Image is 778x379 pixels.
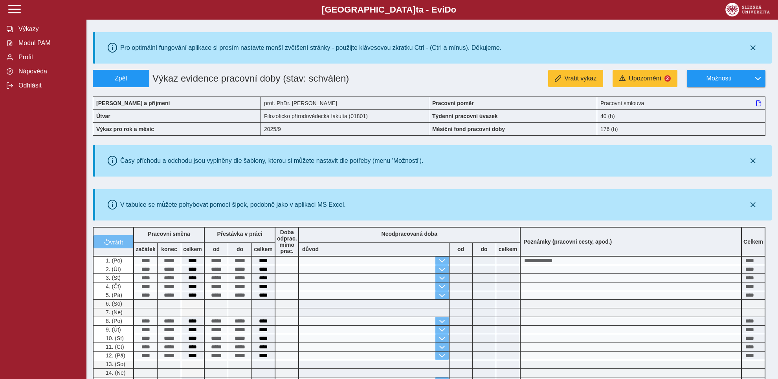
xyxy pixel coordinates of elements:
div: Časy příchodu a odchodu jsou vyplněny dle šablony, kterou si můžete nastavit dle potřeby (menu 'M... [120,157,424,164]
span: vrátit [110,239,123,245]
b: do [473,246,496,252]
b: Přestávka v práci [217,231,262,237]
span: Modul PAM [16,40,80,47]
span: 12. (Pá) [104,352,125,359]
b: Výkaz pro rok a měsíc [96,126,154,132]
div: V tabulce se můžete pohybovat pomocí šipek, podobně jako v aplikaci MS Excel. [120,201,346,208]
b: celkem [496,246,520,252]
b: Pracovní směna [148,231,190,237]
b: Týdenní pracovní úvazek [432,113,498,119]
span: 13. (So) [104,361,125,367]
span: 5. (Pá) [104,292,122,298]
b: Pracovní poměr [432,100,474,106]
div: prof. PhDr. [PERSON_NAME] [261,97,429,109]
span: 2 [664,75,671,82]
b: Poznámky (pracovní cesty, apod.) [521,239,615,245]
span: 6. (So) [104,301,122,307]
span: 11. (Čt) [104,344,124,350]
b: od [205,246,228,252]
span: Nápověda [16,68,80,75]
span: o [451,5,457,15]
b: Celkem [743,239,763,245]
b: od [450,246,472,252]
img: logo_web_su.png [725,3,770,16]
button: Vrátit výkaz [548,70,603,87]
b: Doba odprac. mimo prac. [277,229,297,254]
span: Možnosti [694,75,744,82]
span: 3. (St) [104,275,121,281]
b: celkem [181,246,204,252]
div: 2025/9 [261,122,429,136]
span: 4. (Čt) [104,283,121,290]
button: Možnosti [687,70,750,87]
span: 1. (Po) [104,257,122,264]
span: 14. (Ne) [104,370,126,376]
b: [GEOGRAPHIC_DATA] a - Evi [24,5,754,15]
button: Upozornění2 [613,70,677,87]
span: 9. (Út) [104,326,121,333]
span: Zpět [96,75,146,82]
b: [PERSON_NAME] a příjmení [96,100,170,106]
div: 40 (h) [597,109,765,122]
span: t [416,5,418,15]
span: 10. (St) [104,335,124,341]
b: konec [158,246,181,252]
b: Útvar [96,113,110,119]
b: do [228,246,251,252]
span: 7. (Ne) [104,309,123,315]
button: vrátit [94,235,133,248]
span: Odhlásit [16,82,80,89]
span: Profil [16,54,80,61]
span: Výkazy [16,26,80,33]
div: Pro optimální fungování aplikace si prosím nastavte menší zvětšení stránky - použijte klávesovou ... [120,44,501,51]
span: 2. (Út) [104,266,121,272]
span: Upozornění [629,75,661,82]
button: Zpět [93,70,149,87]
b: důvod [302,246,319,252]
span: Vrátit výkaz [564,75,596,82]
h1: Výkaz evidence pracovní doby (stav: schválen) [149,70,376,87]
span: D [444,5,451,15]
b: Měsíční fond pracovní doby [432,126,505,132]
b: začátek [134,246,157,252]
div: 176 (h) [597,122,765,136]
b: celkem [252,246,275,252]
div: Filozoficko přírodovědecká fakulta (01801) [261,109,429,122]
b: Neodpracovaná doba [382,231,437,237]
div: Pracovní smlouva [597,97,765,109]
span: 8. (Po) [104,318,122,324]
